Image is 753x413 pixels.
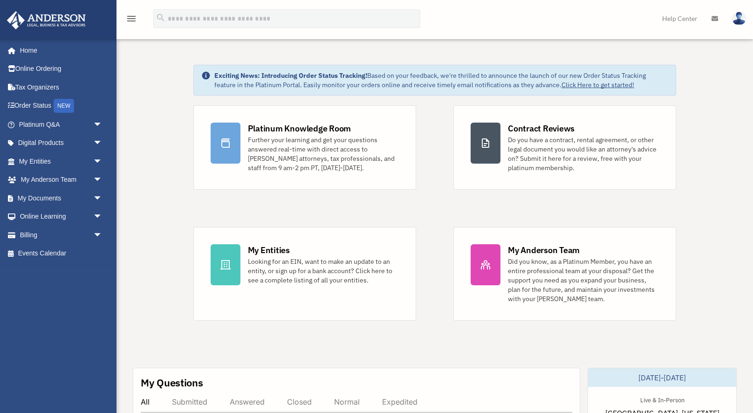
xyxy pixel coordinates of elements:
span: arrow_drop_down [93,226,112,245]
span: arrow_drop_down [93,189,112,208]
div: NEW [54,99,74,113]
div: Did you know, as a Platinum Member, you have an entire professional team at your disposal? Get th... [508,257,659,303]
div: [DATE]-[DATE] [588,368,736,387]
div: Based on your feedback, we're thrilled to announce the launch of our new Order Status Tracking fe... [214,71,669,89]
a: Order StatusNEW [7,96,116,116]
div: Normal [334,397,360,406]
span: arrow_drop_down [93,207,112,227]
div: Expedited [382,397,418,406]
div: All [141,397,150,406]
a: menu [126,16,137,24]
a: My Entitiesarrow_drop_down [7,152,116,171]
a: Billingarrow_drop_down [7,226,116,244]
a: Tax Organizers [7,78,116,96]
i: menu [126,13,137,24]
div: Further your learning and get your questions answered real-time with direct access to [PERSON_NAM... [248,135,399,172]
a: Platinum Knowledge Room Further your learning and get your questions answered real-time with dire... [193,105,416,190]
div: My Anderson Team [508,244,580,256]
a: Platinum Q&Aarrow_drop_down [7,115,116,134]
a: My Entities Looking for an EIN, want to make an update to an entity, or sign up for a bank accoun... [193,227,416,321]
a: Contract Reviews Do you have a contract, rental agreement, or other legal document you would like... [453,105,676,190]
div: Answered [230,397,265,406]
a: Home [7,41,112,60]
a: Online Ordering [7,60,116,78]
div: Submitted [172,397,207,406]
div: Do you have a contract, rental agreement, or other legal document you would like an attorney's ad... [508,135,659,172]
img: User Pic [732,12,746,25]
div: Live & In-Person [633,394,692,404]
span: arrow_drop_down [93,115,112,134]
a: My Anderson Team Did you know, as a Platinum Member, you have an entire professional team at your... [453,227,676,321]
img: Anderson Advisors Platinum Portal [4,11,89,29]
div: Looking for an EIN, want to make an update to an entity, or sign up for a bank account? Click her... [248,257,399,285]
i: search [156,13,166,23]
div: Contract Reviews [508,123,575,134]
strong: Exciting News: Introducing Order Status Tracking! [214,71,367,80]
a: Digital Productsarrow_drop_down [7,134,116,152]
div: Platinum Knowledge Room [248,123,351,134]
div: My Entities [248,244,290,256]
a: Click Here to get started! [561,81,634,89]
span: arrow_drop_down [93,152,112,171]
a: My Anderson Teamarrow_drop_down [7,171,116,189]
a: Online Learningarrow_drop_down [7,207,116,226]
a: Events Calendar [7,244,116,263]
a: My Documentsarrow_drop_down [7,189,116,207]
span: arrow_drop_down [93,171,112,190]
span: arrow_drop_down [93,134,112,153]
div: My Questions [141,376,203,390]
div: Closed [287,397,312,406]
